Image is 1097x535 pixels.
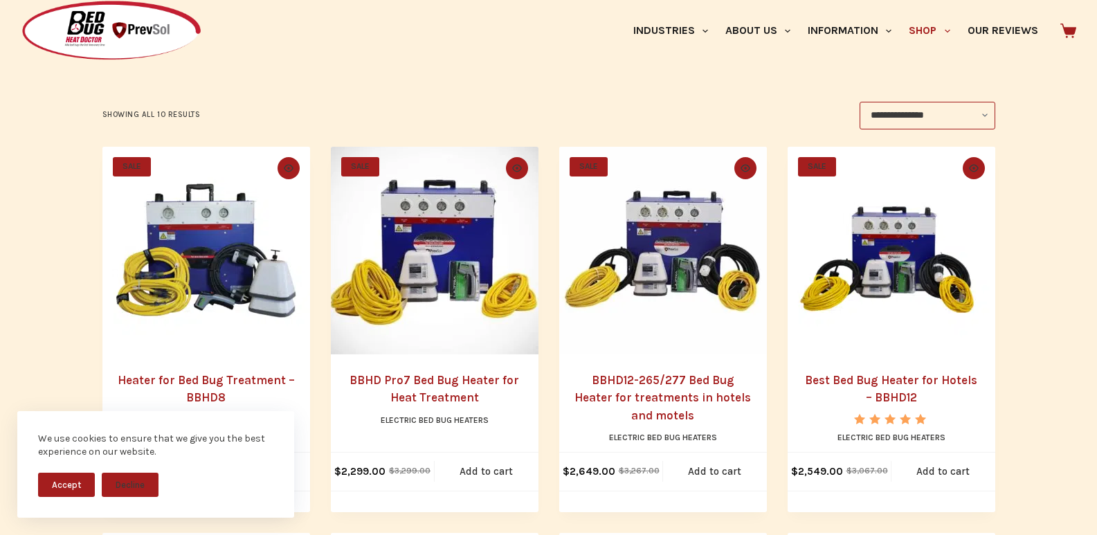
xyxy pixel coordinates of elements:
[38,432,273,459] div: We use cookies to ensure that we give you the best experience on our website.
[563,465,615,478] bdi: 2,649.00
[574,373,751,422] a: BBHD12-265/277 Bed Bug Heater for treatments in hotels and motels
[334,465,341,478] span: $
[619,466,624,475] span: $
[435,453,538,491] a: Add to cart: “BBHD Pro7 Bed Bug Heater for Heat Treatment”
[102,473,158,497] button: Decline
[570,157,608,176] span: SALE
[278,157,300,179] button: Quick view toggle
[791,465,798,478] span: $
[663,453,767,491] a: Add to cart: “BBHD12-265/277 Bed Bug Heater for treatments in hotels and motels”
[734,157,756,179] button: Quick view toggle
[798,157,836,176] span: SALE
[331,147,538,354] a: BBHD Pro7 Bed Bug Heater for Heat Treatment
[619,466,660,475] bdi: 3,267.00
[854,414,928,456] span: Rated out of 5
[341,157,379,176] span: SALE
[334,465,386,478] bdi: 2,299.00
[891,453,995,491] a: Add to cart: “Best Bed Bug Heater for Hotels - BBHD12”
[506,157,528,179] button: Quick view toggle
[389,466,430,475] bdi: 3,299.00
[788,147,995,354] a: Best Bed Bug Heater for Hotels - BBHD12
[381,415,489,425] a: Electric Bed Bug Heaters
[846,466,852,475] span: $
[389,466,395,475] span: $
[350,373,519,405] a: BBHD Pro7 Bed Bug Heater for Heat Treatment
[102,147,310,354] a: Heater for Bed Bug Treatment - BBHD8
[118,373,295,405] a: Heater for Bed Bug Treatment – BBHD8
[559,147,767,354] a: BBHD12-265/277 Bed Bug Heater for treatments in hotels and motels
[113,157,151,176] span: SALE
[846,466,888,475] bdi: 3,067.00
[102,109,201,121] p: Showing all 10 results
[860,102,995,129] select: Shop order
[38,473,95,497] button: Accept
[563,465,570,478] span: $
[963,157,985,179] button: Quick view toggle
[791,465,843,478] bdi: 2,549.00
[837,433,945,442] a: Electric Bed Bug Heaters
[854,414,928,424] div: Rated 5.00 out of 5
[609,433,717,442] a: Electric Bed Bug Heaters
[805,373,977,405] a: Best Bed Bug Heater for Hotels – BBHD12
